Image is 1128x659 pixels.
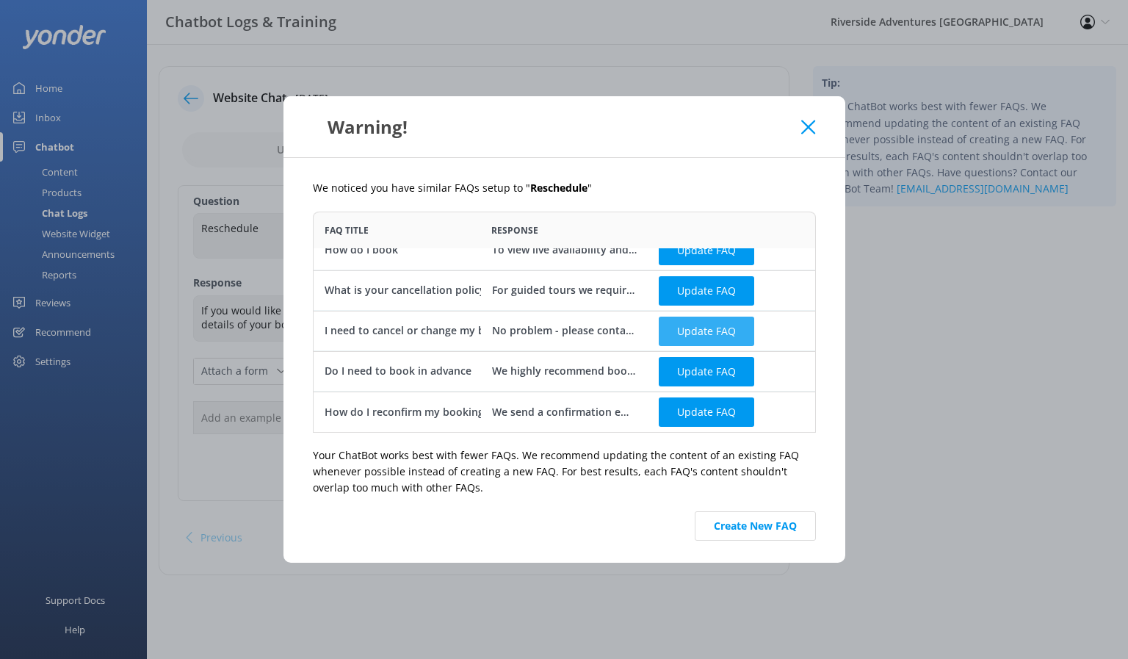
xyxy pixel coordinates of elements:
button: Close [801,120,815,134]
button: Update FAQ [659,316,754,345]
button: Update FAQ [659,356,754,386]
div: row [313,392,816,432]
div: How do I reconfirm my booking [325,403,484,419]
button: Create New FAQ [695,511,816,541]
div: For guided tours we require 7 days notice of cancellation. View our Cancellation Terms here [URL]... [491,282,637,298]
div: Do I need to book in advance [325,363,471,379]
div: grid [313,248,816,432]
div: We send a confirmation email when you make your booking, as well as a reminder 24 hours prior to ... [491,403,637,419]
div: To view live availability and book your tour, click [URL][DOMAIN_NAME] [491,242,637,258]
button: Update FAQ [659,276,754,305]
button: Update FAQ [659,397,754,427]
p: We noticed you have similar FAQs setup to " " [313,180,816,196]
span: Response [491,223,538,237]
div: row [313,311,816,351]
div: How do I book [325,242,398,258]
button: Update FAQ [659,235,754,264]
div: row [313,351,816,392]
div: row [313,230,816,270]
div: row [313,270,816,311]
div: No problem - please contact us as soon as possible. Our cancellation policy varies by activity: G... [491,323,637,339]
div: Warning! [313,115,802,139]
p: Your ChatBot works best with fewer FAQs. We recommend updating the content of an existing FAQ whe... [313,447,816,497]
b: Reschedule [530,181,587,195]
div: I need to cancel or change my booking [325,323,519,339]
span: FAQ Title [325,223,369,237]
div: What is your cancellation policy [325,282,485,298]
div: We highly recommend booking our guided tours to reserve a space as these regularly sell out. [491,363,637,379]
